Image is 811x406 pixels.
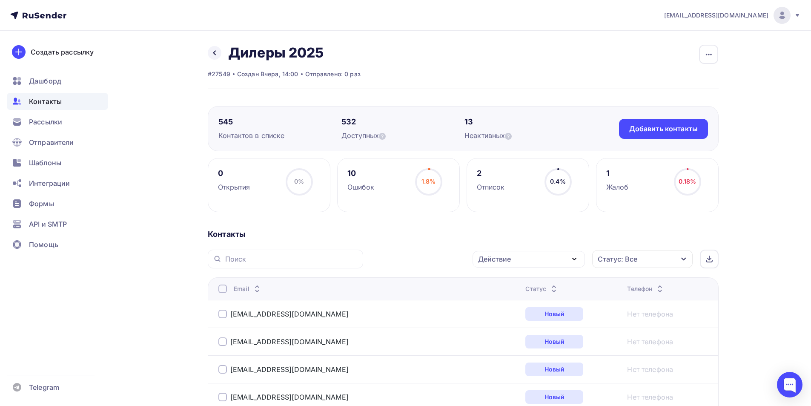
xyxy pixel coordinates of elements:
div: Отписок [477,182,505,192]
span: Контакты [29,96,62,107]
span: Формы [29,199,54,209]
a: [EMAIL_ADDRESS][DOMAIN_NAME] [230,310,349,318]
input: Поиск [225,254,358,264]
div: #27549 [208,70,230,78]
span: Дашборд [29,76,61,86]
div: Открытия [218,182,250,192]
span: Помощь [29,239,58,250]
span: Шаблоны [29,158,61,168]
button: Действие [473,251,585,268]
div: 13 [464,117,587,127]
div: Контакты [208,229,719,239]
span: 0.18% [679,178,696,185]
a: Формы [7,195,108,212]
span: [EMAIL_ADDRESS][DOMAIN_NAME] [664,11,768,20]
a: [EMAIL_ADDRESS][DOMAIN_NAME] [664,7,801,24]
div: Новый [525,363,583,376]
span: Telegram [29,382,59,392]
a: Шаблоны [7,154,108,171]
a: Дашборд [7,72,108,89]
a: [EMAIL_ADDRESS][DOMAIN_NAME] [230,393,349,401]
div: Новый [525,335,583,348]
div: Добавить контакты [629,124,698,134]
div: 545 [218,117,341,127]
div: Новый [525,307,583,321]
div: Контактов в списке [218,130,341,141]
span: 0% [294,178,304,185]
a: [EMAIL_ADDRESS][DOMAIN_NAME] [230,365,349,374]
div: Создан Вчера, 14:00 [237,70,298,78]
span: Рассылки [29,117,62,127]
div: Создать рассылку [31,47,94,57]
div: Email [234,285,262,293]
div: Ошибок [347,182,375,192]
div: Статус: Все [598,254,637,264]
h2: Дилеры 2025 [228,44,324,61]
div: Доступных [341,130,464,141]
a: Отправители [7,134,108,151]
span: 1.8% [421,178,436,185]
span: API и SMTP [29,219,67,229]
button: Статус: Все [592,250,693,268]
span: 0.4% [550,178,566,185]
span: Интеграции [29,178,70,188]
div: Действие [478,254,511,264]
a: [EMAIL_ADDRESS][DOMAIN_NAME] [230,337,349,346]
span: Отправители [29,137,74,147]
a: Нет телефона [627,364,673,374]
div: Жалоб [606,182,629,192]
div: 2 [477,168,505,179]
a: Контакты [7,93,108,110]
a: Нет телефона [627,392,673,402]
div: Новый [525,390,583,404]
a: Нет телефона [627,309,673,319]
div: 532 [341,117,464,127]
div: Статус [525,285,559,293]
a: Нет телефона [627,337,673,347]
div: 10 [347,168,375,179]
div: 0 [218,168,250,179]
div: 1 [606,168,629,179]
div: Телефон [627,285,665,293]
div: Неактивных [464,130,587,141]
div: Отправлено: 0 раз [305,70,361,78]
a: Рассылки [7,113,108,130]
